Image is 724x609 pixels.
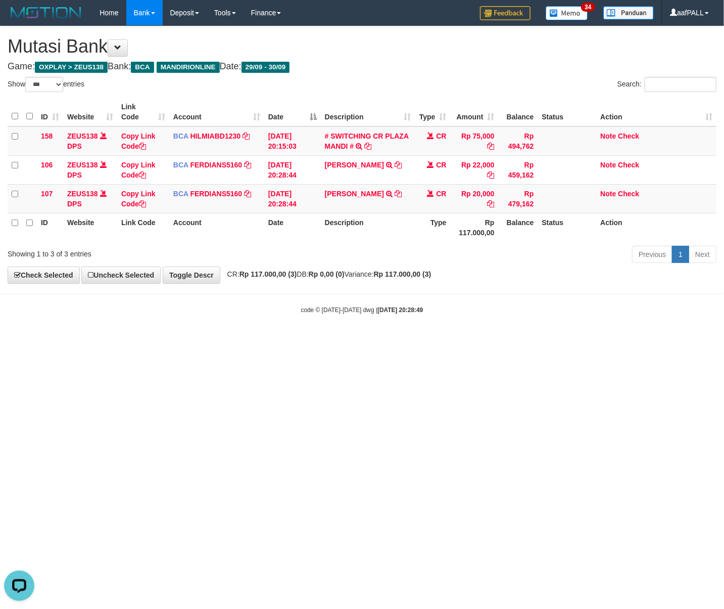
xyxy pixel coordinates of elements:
[499,213,538,242] th: Balance
[117,98,169,126] th: Link Code: activate to sort column ascending
[190,132,241,140] a: HILMIABD1230
[8,5,84,20] img: MOTION_logo.png
[689,246,716,263] a: Next
[8,62,716,72] h4: Game: Bank: Date:
[8,36,716,57] h1: Mutasi Bank
[499,126,538,156] td: Rp 494,762
[63,213,117,242] th: Website
[603,6,654,20] img: panduan.png
[395,190,402,198] a: Copy RIDA YANWAR to clipboard
[244,190,251,198] a: Copy FERDIANS5160 to clipboard
[190,190,243,198] a: FERDIANS5160
[169,98,264,126] th: Account: activate to sort column ascending
[121,190,156,208] a: Copy Link Code
[190,161,243,169] a: FERDIANS5160
[377,307,423,314] strong: [DATE] 20:28:49
[600,132,616,140] a: Note
[264,126,321,156] td: [DATE] 20:15:03
[538,98,597,126] th: Status
[645,77,716,92] input: Search:
[63,126,117,156] td: DPS
[436,132,446,140] span: CR
[131,62,154,73] span: BCA
[37,213,63,242] th: ID
[546,6,588,20] img: Button%20Memo.svg
[436,161,446,169] span: CR
[600,161,616,169] a: Note
[169,213,264,242] th: Account
[81,267,161,284] a: Uncheck Selected
[264,184,321,213] td: [DATE] 20:28:44
[488,142,495,150] a: Copy Rp 75,000 to clipboard
[415,98,451,126] th: Type: activate to sort column ascending
[632,246,672,263] a: Previous
[8,77,84,92] label: Show entries
[581,3,595,12] span: 34
[63,155,117,184] td: DPS
[488,200,495,208] a: Copy Rp 20,000 to clipboard
[8,245,294,259] div: Showing 1 to 3 of 3 entries
[63,184,117,213] td: DPS
[618,132,639,140] a: Check
[596,98,716,126] th: Action: activate to sort column ascending
[499,98,538,126] th: Balance
[325,161,384,169] a: [PERSON_NAME]
[4,4,34,34] button: Open LiveChat chat widget
[67,161,98,169] a: ZEUS138
[264,98,321,126] th: Date: activate to sort column descending
[618,190,639,198] a: Check
[364,142,371,150] a: Copy # SWITCHING CR PLAZA MANDI # to clipboard
[222,270,431,278] span: CR: DB: Variance:
[243,132,250,140] a: Copy HILMIABD1230 to clipboard
[8,267,80,284] a: Check Selected
[264,155,321,184] td: [DATE] 20:28:44
[325,190,384,198] a: [PERSON_NAME]
[37,98,63,126] th: ID: activate to sort column ascending
[499,155,538,184] td: Rp 459,162
[244,161,251,169] a: Copy FERDIANS5160 to clipboard
[35,62,108,73] span: OXPLAY > ZEUS138
[374,270,431,278] strong: Rp 117.000,00 (3)
[41,190,53,198] span: 107
[264,213,321,242] th: Date
[451,184,499,213] td: Rp 20,000
[499,184,538,213] td: Rp 479,162
[415,213,451,242] th: Type
[451,213,499,242] th: Rp 117.000,00
[67,190,98,198] a: ZEUS138
[451,155,499,184] td: Rp 22,000
[436,190,446,198] span: CR
[451,126,499,156] td: Rp 75,000
[121,132,156,150] a: Copy Link Code
[538,213,597,242] th: Status
[173,161,188,169] span: BCA
[618,161,639,169] a: Check
[600,190,616,198] a: Note
[117,213,169,242] th: Link Code
[395,161,402,169] a: Copy ANDI MUHAMMAD REZA to clipboard
[672,246,689,263] a: 1
[173,132,188,140] span: BCA
[41,132,53,140] span: 158
[617,77,716,92] label: Search:
[242,62,290,73] span: 29/09 - 30/09
[67,132,98,140] a: ZEUS138
[163,267,220,284] a: Toggle Descr
[25,77,63,92] select: Showentries
[321,213,415,242] th: Description
[301,307,423,314] small: code © [DATE]-[DATE] dwg |
[239,270,297,278] strong: Rp 117.000,00 (3)
[173,190,188,198] span: BCA
[41,161,53,169] span: 106
[157,62,220,73] span: MANDIRIONLINE
[451,98,499,126] th: Amount: activate to sort column ascending
[480,6,530,20] img: Feedback.jpg
[321,98,415,126] th: Description: activate to sort column ascending
[325,132,409,150] a: # SWITCHING CR PLAZA MANDI #
[309,270,345,278] strong: Rp 0,00 (0)
[596,213,716,242] th: Action
[488,171,495,179] a: Copy Rp 22,000 to clipboard
[63,98,117,126] th: Website: activate to sort column ascending
[121,161,156,179] a: Copy Link Code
